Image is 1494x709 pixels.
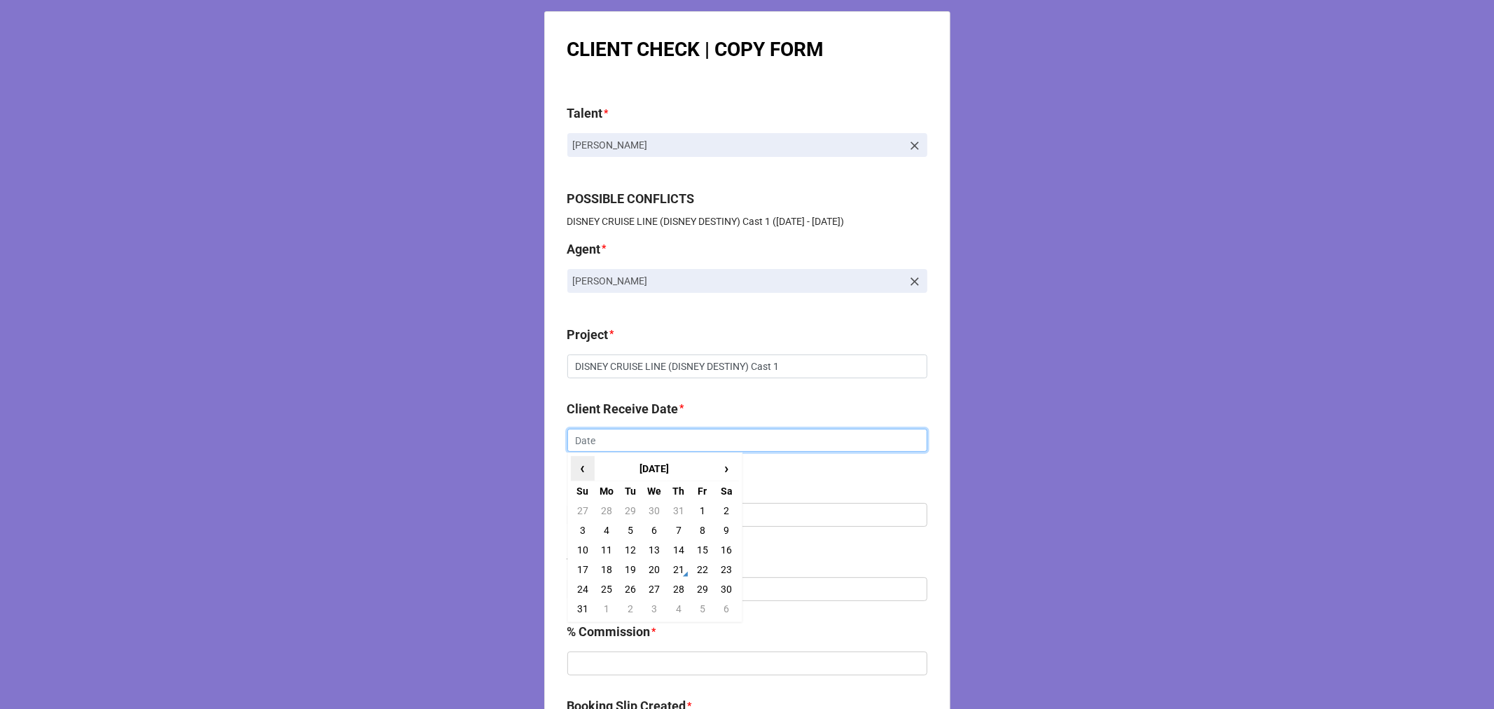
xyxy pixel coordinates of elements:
td: 18 [595,560,618,579]
span: ‹ [572,457,594,480]
td: 13 [642,540,666,560]
th: [DATE] [595,456,714,481]
td: 22 [691,560,714,579]
td: 30 [642,501,666,521]
td: 21 [667,560,691,579]
td: 2 [714,501,738,521]
td: 28 [667,579,691,599]
td: 10 [571,540,595,560]
td: 2 [618,599,642,619]
td: 3 [571,521,595,540]
p: DISNEY CRUISE LINE (DISNEY DESTINY) Cast 1 ([DATE] - [DATE]) [567,214,927,228]
td: 9 [714,521,738,540]
label: Client Receive Date [567,399,679,419]
label: % Commission [567,622,651,642]
th: Sa [714,481,738,501]
td: 20 [642,560,666,579]
label: Agent [567,240,601,259]
th: Mo [595,481,618,501]
td: 15 [691,540,714,560]
td: 4 [667,599,691,619]
b: POSSIBLE CONFLICTS [567,191,695,206]
td: 24 [571,579,595,599]
td: 31 [667,501,691,521]
td: 26 [618,579,642,599]
td: 29 [618,501,642,521]
b: CLIENT CHECK | COPY FORM [567,38,824,61]
td: 3 [642,599,666,619]
td: 8 [691,521,714,540]
td: 12 [618,540,642,560]
td: 23 [714,560,738,579]
td: 14 [667,540,691,560]
td: 11 [595,540,618,560]
td: 1 [595,599,618,619]
td: 27 [642,579,666,599]
td: 16 [714,540,738,560]
td: 1 [691,501,714,521]
th: Fr [691,481,714,501]
p: [PERSON_NAME] [573,138,902,152]
td: 27 [571,501,595,521]
td: 4 [595,521,618,540]
td: 7 [667,521,691,540]
td: 5 [691,599,714,619]
label: Talent [567,104,603,123]
th: Su [571,481,595,501]
td: 5 [618,521,642,540]
td: 25 [595,579,618,599]
th: Tu [618,481,642,501]
p: [PERSON_NAME] [573,274,902,288]
label: Project [567,325,609,345]
th: Th [667,481,691,501]
input: Date [567,429,927,453]
td: 6 [714,599,738,619]
td: 30 [714,579,738,599]
td: 19 [618,560,642,579]
td: 29 [691,579,714,599]
td: 17 [571,560,595,579]
td: 6 [642,521,666,540]
td: 31 [571,599,595,619]
td: 28 [595,501,618,521]
span: › [715,457,738,480]
th: We [642,481,666,501]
